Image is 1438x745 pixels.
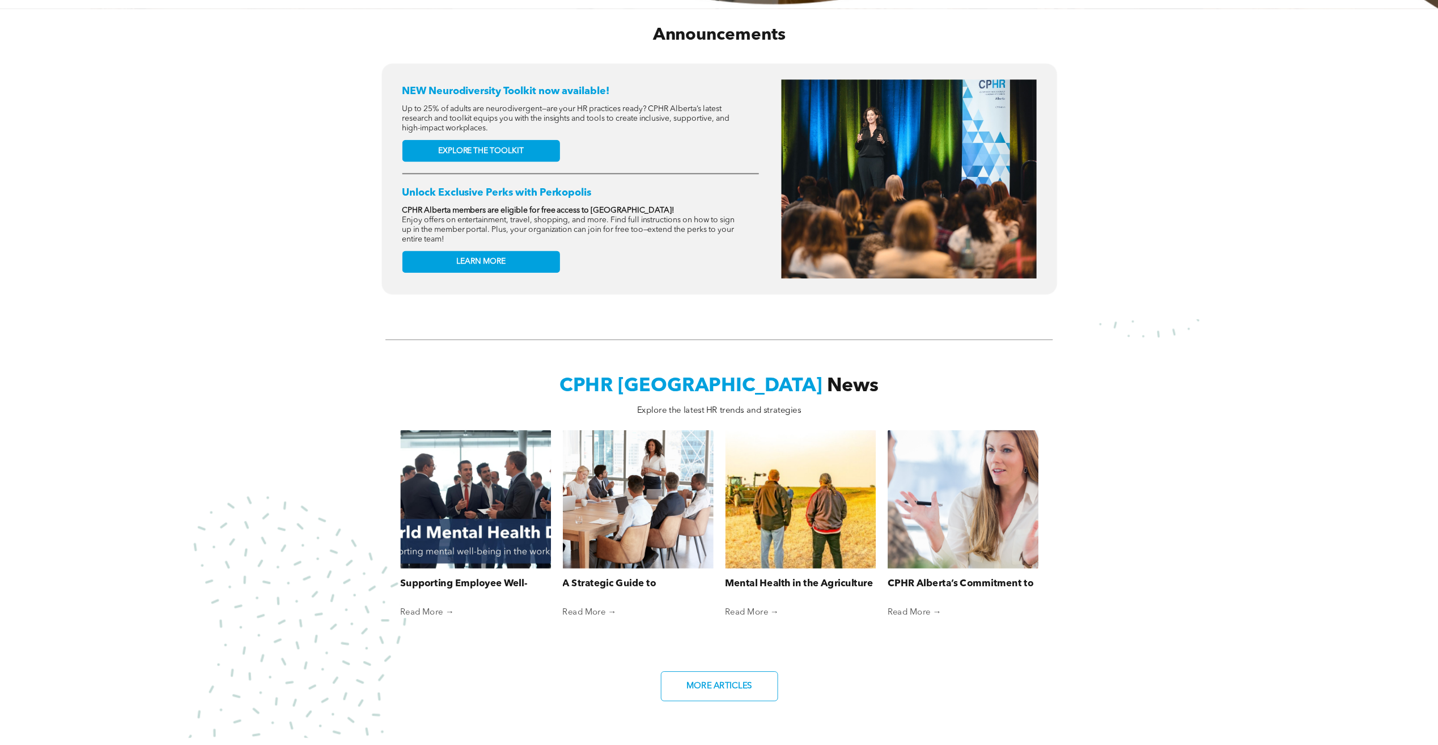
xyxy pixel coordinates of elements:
a: Supporting Employee Well-Being: How HR Plays a Role in World Mental Health Day [400,576,551,590]
span: NEW Neurodiversity Toolkit now available! [402,86,609,96]
span: Enjoy offers on entertainment, travel, shopping, and more. Find full instructions on how to sign ... [402,215,734,243]
span: MORE ARTICLES [682,675,756,696]
a: Read More → [725,607,876,617]
a: A Strategic Guide to Organization Restructuring, Part 1 [562,576,713,590]
a: LEARN MORE [402,251,559,273]
a: MORE ARTICLES [660,671,778,701]
strong: CPHR Alberta members are eligible for free access to [GEOGRAPHIC_DATA]! [402,206,675,214]
span: EXPLORE THE TOOLKIT [438,146,524,155]
span: LEARN MORE [456,257,505,266]
span: Announcements [652,27,785,44]
span: News [827,376,879,396]
a: Read More → [887,607,1038,617]
span: Up to 25% of adults are neurodivergent—are your HR practices ready? CPHR Alberta’s latest researc... [402,105,729,132]
a: Read More → [562,607,713,617]
span: Unlock Exclusive Perks with Perkopolis [402,188,591,198]
span: Explore the latest HR trends and strategies [637,407,801,415]
a: Mental Health in the Agriculture Industry [725,576,876,590]
span: CPHR [GEOGRAPHIC_DATA] [559,376,822,396]
a: Read More → [400,607,551,617]
a: EXPLORE THE TOOLKIT [402,139,559,162]
a: CPHR Alberta’s Commitment to Supporting Reservists [887,576,1038,590]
